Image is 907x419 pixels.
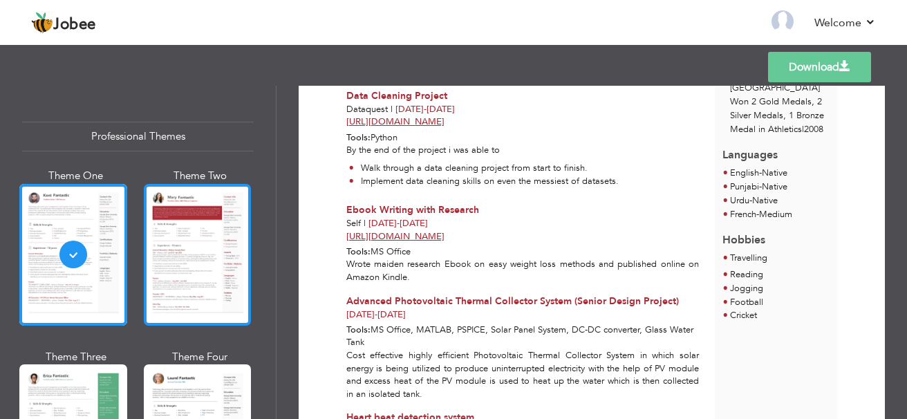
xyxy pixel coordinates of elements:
[346,89,447,102] span: Data Cleaning Project
[346,203,479,216] span: Ebook Writing with Research
[730,268,763,281] span: Reading
[349,162,619,175] li: Walk through a data cleaning project from start to finish.
[730,208,756,221] span: French
[31,12,53,34] img: jobee.io
[31,12,96,34] a: Jobee
[339,349,707,400] div: Cost effective highly efficient Photovoltaic Thermal Collector System in which solar energy is be...
[759,167,762,179] span: -
[722,232,765,248] span: Hobbies
[364,217,366,230] span: |
[22,169,130,183] div: Theme One
[339,144,707,193] div: By the end of the project i was able to
[730,252,767,264] span: Travelling
[804,123,823,136] span: 2008
[730,167,787,180] li: Native
[346,324,371,336] span: Tools:
[346,131,371,144] span: Tools:
[346,308,406,321] span: [DATE] [DATE]
[395,103,455,115] span: [DATE] [DATE]
[730,167,759,179] span: English
[730,309,757,322] span: Cricket
[730,296,763,308] span: Football
[730,194,749,207] span: Urdu
[730,194,792,208] li: Native
[756,208,759,221] span: -
[375,308,377,321] span: -
[722,137,778,163] span: Languages
[768,52,871,82] a: Download
[730,180,759,193] span: Punjabi
[730,95,824,136] span: Won 2 Gold Medals, 2 Silver Medals, 1 Bronze Medal in Athletics
[53,17,96,32] span: Jobee
[424,103,427,115] span: -
[802,123,804,136] span: |
[397,217,400,230] span: -
[346,245,371,258] span: Tools:
[730,282,763,295] span: Jogging
[22,350,130,364] div: Theme Three
[339,258,707,283] div: Wrote maiden research Ebook on easy weight loss methods and published online on Amazon Kindle.
[346,217,361,230] span: Self
[814,15,876,31] a: Welcome
[346,230,445,243] a: [URL][DOMAIN_NAME]
[371,245,411,258] span: MS Office
[368,217,428,230] span: [DATE] [DATE]
[391,103,393,115] span: |
[147,350,254,364] div: Theme Four
[730,180,792,194] li: Native
[147,169,254,183] div: Theme Two
[346,295,679,308] span: Advanced Photovoltaic Thermal Collector System (Senior Design Project)
[349,175,619,188] li: Implement data cleaning skills on even the messiest of datasets.
[759,180,762,193] span: -
[346,324,693,349] span: MS Office, MATLAB, PSPICE, Solar Panel System, DC-DC converter, Glass Water Tank
[22,122,254,151] div: Professional Themes
[772,10,794,32] img: Profile Img
[371,131,398,144] span: Python
[346,103,388,115] span: Dataquest
[730,208,792,222] li: Medium
[346,115,445,128] a: [URL][DOMAIN_NAME]
[749,194,752,207] span: -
